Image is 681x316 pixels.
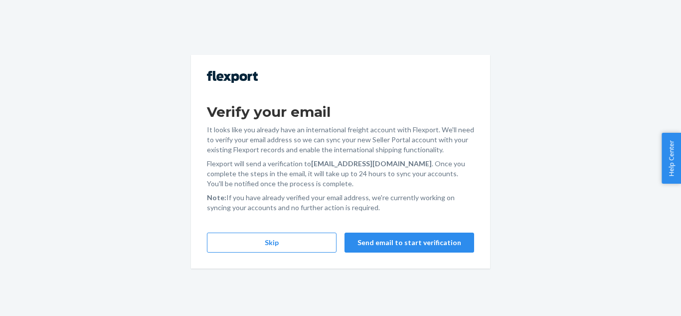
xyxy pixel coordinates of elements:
[207,159,474,189] p: Flexport will send a verification to . Once you complete the steps in the email, it will take up ...
[207,193,226,202] strong: Note:
[207,193,474,213] p: If you have already verified your email address, we're currently working on syncing your accounts...
[207,125,474,155] p: It looks like you already have an international freight account with Flexport. We'll need to veri...
[344,233,474,253] button: Send email to start verification
[311,159,432,168] strong: [EMAIL_ADDRESS][DOMAIN_NAME]
[207,233,337,253] button: Skip
[207,103,474,121] h1: Verify your email
[662,133,681,184] button: Help Center
[207,71,258,83] img: Flexport logo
